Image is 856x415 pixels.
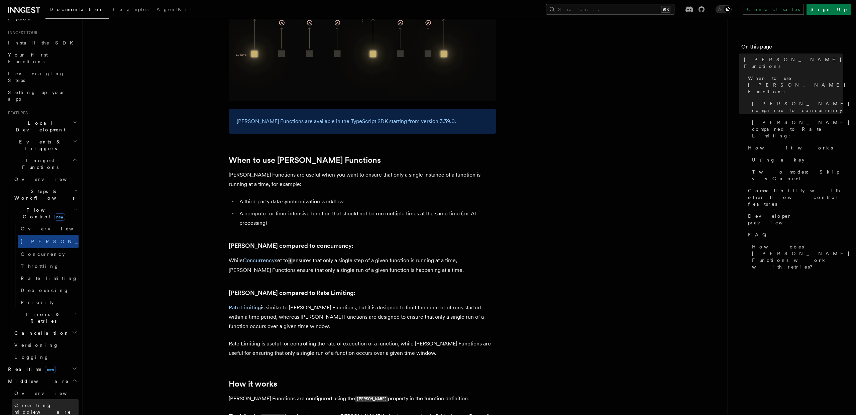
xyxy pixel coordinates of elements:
a: Using a key [749,154,843,166]
span: Python [8,16,32,21]
a: Developer preview [745,210,843,229]
p: Rate Limiting is useful for controlling the rate of execution of a function, while [PERSON_NAME] ... [229,339,496,358]
button: Inngest Functions [5,154,79,173]
a: Rate limiting [18,272,79,284]
span: Debouncing [21,288,69,293]
span: Flow Control [12,207,74,220]
a: Overview [18,223,79,235]
a: Compatibility with other flow control features [745,185,843,210]
span: Middleware [5,378,69,385]
span: Compatibility with other flow control features [748,187,843,207]
a: [PERSON_NAME] compared to Rate Limiting: [749,116,843,142]
span: Developer preview [748,213,843,226]
a: Versioning [12,339,79,351]
span: Overview [14,177,83,182]
button: Steps & Workflows [12,185,79,204]
a: How does [PERSON_NAME] Functions work with retries? [749,241,843,273]
span: Versioning [14,342,59,348]
p: [PERSON_NAME] Functions are useful when you want to ensure that only a single instance of a funct... [229,170,496,189]
span: Rate limiting [21,276,78,281]
a: Concurrency [243,257,275,264]
span: Your first Functions [8,52,48,64]
span: FAQ [748,231,770,238]
a: Concurrency [18,248,79,260]
span: Realtime [5,366,56,373]
span: [PERSON_NAME] Functions [744,56,843,70]
a: Sign Up [807,4,851,15]
a: [PERSON_NAME] [18,235,79,248]
a: Overview [12,387,79,399]
button: Errors & Retries [12,308,79,327]
span: Two modes: Skip vs Cancel [752,169,843,182]
a: Setting up your app [5,86,79,105]
span: Inngest Functions [5,157,72,171]
a: [PERSON_NAME] compared to Rate Limiting: [229,288,355,298]
p: is similar to [PERSON_NAME] Functions, but it is designed to limit the number of runs started wit... [229,303,496,331]
span: Errors & Retries [12,311,73,324]
p: [PERSON_NAME] Functions are configured using the property in the function definition. [229,394,496,404]
a: How it works [229,379,277,389]
button: Local Development [5,117,79,136]
a: AgentKit [152,2,196,18]
span: Priority [21,300,54,305]
button: Cancellation [12,327,79,339]
a: When to use [PERSON_NAME] Functions [229,155,381,165]
a: [PERSON_NAME] compared to concurrency: [229,241,353,250]
span: Install the SDK [8,40,77,45]
span: When to use [PERSON_NAME] Functions [748,75,846,95]
div: Inngest Functions [5,173,79,363]
span: Creating middleware [14,403,71,415]
button: Toggle dark mode [716,5,732,13]
button: Middleware [5,375,79,387]
h4: On this page [741,43,843,54]
span: Using a key [752,157,805,163]
button: Realtimenew [5,363,79,375]
span: [PERSON_NAME] compared to Rate Limiting: [752,119,850,139]
a: Your first Functions [5,49,79,68]
li: A compute- or time-intensive function that should not be run multiple times at the same time (ex:... [237,209,496,228]
a: Documentation [45,2,109,19]
span: How it works [748,144,833,151]
code: 1 [288,258,293,264]
a: Leveraging Steps [5,68,79,86]
span: Concurrency [21,251,65,257]
span: Leveraging Steps [8,71,65,83]
a: Python [5,13,79,25]
span: Overview [21,226,90,231]
span: [PERSON_NAME] [21,239,119,244]
a: Overview [12,173,79,185]
span: Features [5,110,28,116]
code: [PERSON_NAME] [355,396,388,402]
a: Priority [18,296,79,308]
span: Setting up your app [8,90,66,102]
span: Throttling [21,264,59,269]
span: Local Development [5,120,73,133]
a: [PERSON_NAME] compared to concurrency: [749,98,843,116]
span: Overview [14,391,83,396]
a: Two modes: Skip vs Cancel [749,166,843,185]
button: Events & Triggers [5,136,79,154]
span: Cancellation [12,330,70,336]
a: Debouncing [18,284,79,296]
a: Install the SDK [5,37,79,49]
a: Contact sales [743,4,804,15]
a: Logging [12,351,79,363]
p: While set to ensures that only a single step of a given function is running at a time, [PERSON_NA... [229,256,496,275]
span: Events & Triggers [5,138,73,152]
span: [PERSON_NAME] compared to concurrency: [752,100,850,114]
kbd: ⌘K [661,6,670,13]
span: Inngest tour [5,30,37,35]
a: Rate Limiting [229,304,261,311]
span: new [45,366,56,373]
div: Flow Controlnew [12,223,79,308]
span: AgentKit [156,7,192,12]
span: How does [PERSON_NAME] Functions work with retries? [752,243,850,270]
button: Flow Controlnew [12,204,79,223]
span: Examples [113,7,148,12]
p: [PERSON_NAME] Functions are available in the TypeScript SDK starting from version 3.39.0. [237,117,488,126]
a: Throttling [18,260,79,272]
a: Examples [109,2,152,18]
span: Steps & Workflows [12,188,75,201]
span: new [54,213,65,221]
a: [PERSON_NAME] Functions [741,54,843,72]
